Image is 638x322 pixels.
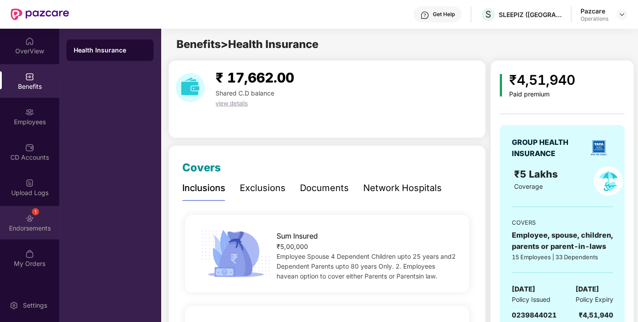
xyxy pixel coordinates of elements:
[25,108,34,117] img: svg+xml;base64,PHN2ZyBpZD0iRW1wbG95ZWVzIiB4bWxucz0iaHR0cDovL3d3dy53My5vcmcvMjAwMC9zdmciIHdpZHRoPS...
[514,168,560,180] span: ₹5 Lakhs
[25,37,34,46] img: svg+xml;base64,PHN2ZyBpZD0iSG9tZSIgeG1sbnM9Imh0dHA6Ly93d3cudzMub3JnLzIwMDAvc3ZnIiB3aWR0aD0iMjAiIG...
[25,249,34,258] img: svg+xml;base64,PHN2ZyBpZD0iTXlfT3JkZXJzIiBkYXRhLW5hbWU9Ik15IE9yZGVycyIgeG1sbnM9Imh0dHA6Ly93d3cudz...
[363,181,442,195] div: Network Hospitals
[511,295,550,305] span: Policy Issued
[25,72,34,81] img: svg+xml;base64,PHN2ZyBpZD0iQmVuZWZpdHMiIHhtbG5zPSJodHRwOi8vd3d3LnczLm9yZy8yMDAwL3N2ZyIgd2lkdGg9Ij...
[511,230,613,252] div: Employee, spouse, children, parents or parent-in-laws
[594,166,623,196] img: policyIcon
[575,284,598,295] span: [DATE]
[216,100,248,107] span: view details
[581,7,608,15] div: Pazcare
[511,311,556,319] span: 0239844021
[575,295,613,305] span: Policy Expiry
[618,11,625,18] img: svg+xml;base64,PHN2ZyBpZD0iRHJvcGRvd24tMzJ4MzIiIHhtbG5zPSJodHRwOi8vd3d3LnczLm9yZy8yMDAwL3N2ZyIgd2...
[216,89,274,97] span: Shared C.D balance
[9,301,18,310] img: svg+xml;base64,PHN2ZyBpZD0iU2V0dGluZy0yMHgyMCIgeG1sbnM9Imh0dHA6Ly93d3cudzMub3JnLzIwMDAvc3ZnIiB3aW...
[277,242,457,252] div: ₹5,00,000
[578,310,613,321] div: ₹4,51,940
[176,73,205,102] img: download
[433,11,455,18] div: Get Help
[277,231,318,242] span: Sum Insured
[509,91,575,98] div: Paid premium
[32,208,39,215] div: 1
[581,15,608,22] div: Operations
[511,284,535,295] span: [DATE]
[420,11,429,20] img: svg+xml;base64,PHN2ZyBpZD0iSGVscC0zMngzMiIgeG1sbnM9Imh0dHA6Ly93d3cudzMub3JnLzIwMDAvc3ZnIiB3aWR0aD...
[176,38,318,51] span: Benefits > Health Insurance
[509,70,575,91] div: ₹4,51,940
[182,161,221,174] span: Covers
[25,143,34,152] img: svg+xml;base64,PHN2ZyBpZD0iQ0RfQWNjb3VudHMiIGRhdGEtbmFtZT0iQ0QgQWNjb3VudHMiIHhtbG5zPSJodHRwOi8vd3...
[240,181,286,195] div: Exclusions
[485,9,491,20] span: S
[182,181,225,195] div: Inclusions
[511,252,613,261] div: 15 Employees | 33 Dependents
[216,70,294,86] span: ₹ 17,662.00
[500,74,502,96] img: icon
[74,46,146,55] div: Health Insurance
[198,227,273,280] img: icon
[11,9,69,20] img: New Pazcare Logo
[514,183,543,190] span: Coverage
[277,252,456,280] span: Employee Spouse 4 Dependent Children upto 25 years and2 Dependent Parents upto 80 years Only. 2. ...
[511,137,584,159] div: GROUP HEALTH INSURANCE
[511,218,613,227] div: COVERS
[20,301,50,310] div: Settings
[25,178,34,187] img: svg+xml;base64,PHN2ZyBpZD0iVXBsb2FkX0xvZ3MiIGRhdGEtbmFtZT0iVXBsb2FkIExvZ3MiIHhtbG5zPSJodHRwOi8vd3...
[587,136,610,159] img: insurerLogo
[300,181,349,195] div: Documents
[499,10,562,19] div: SLEEPIZ ([GEOGRAPHIC_DATA]) PRIVATE LIMITED
[25,214,34,223] img: svg+xml;base64,PHN2ZyBpZD0iRW5kb3JzZW1lbnRzIiB4bWxucz0iaHR0cDovL3d3dy53My5vcmcvMjAwMC9zdmciIHdpZH...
